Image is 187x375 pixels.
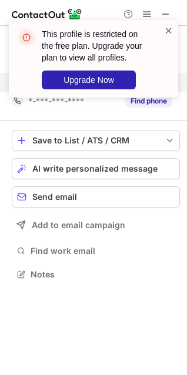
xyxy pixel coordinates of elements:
span: AI write personalized message [32,164,158,173]
span: Send email [32,192,77,202]
span: Add to email campaign [32,220,125,230]
span: Upgrade Now [64,75,114,85]
span: Notes [31,269,175,280]
button: AI write personalized message [12,158,180,179]
span: Find work email [31,246,175,256]
img: error [17,28,36,47]
button: Notes [12,266,180,283]
button: Find work email [12,243,180,259]
img: ContactOut v5.3.10 [12,7,82,21]
button: Add to email campaign [12,215,180,236]
div: Save to List / ATS / CRM [32,136,159,145]
button: Send email [12,186,180,207]
button: save-profile-one-click [12,130,180,151]
button: Upgrade Now [42,71,136,89]
header: This profile is restricted on the free plan. Upgrade your plan to view all profiles. [42,28,150,63]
